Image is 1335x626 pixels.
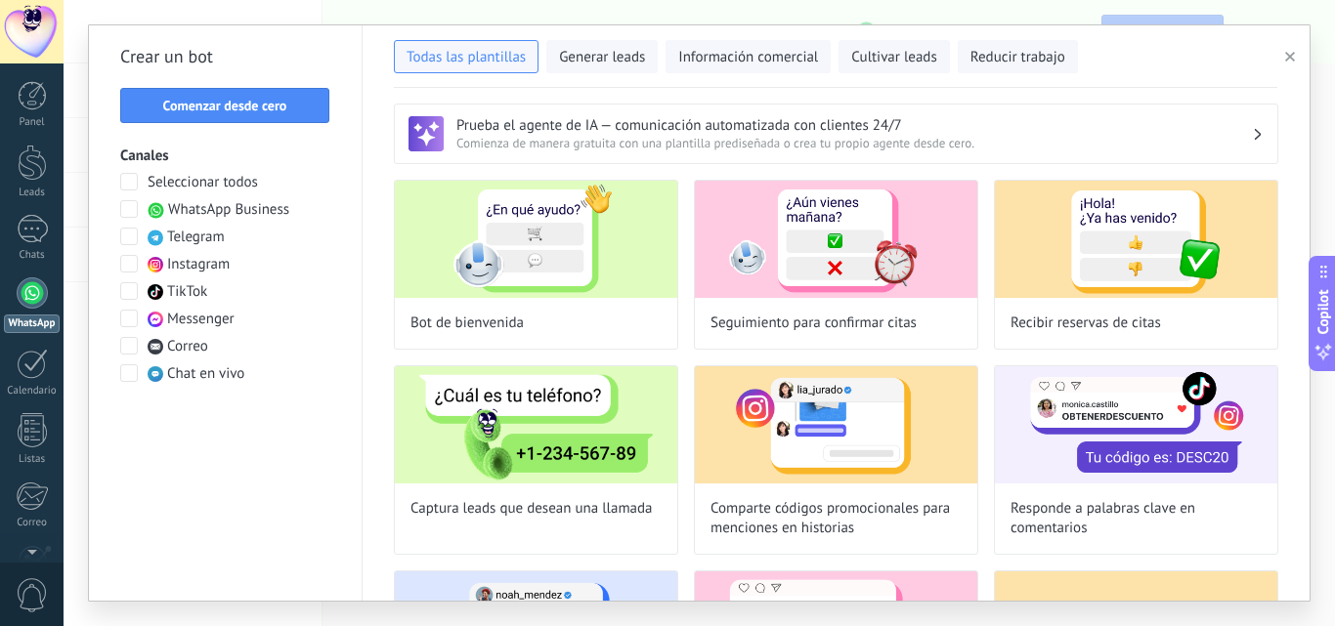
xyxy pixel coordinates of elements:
[851,48,936,67] span: Cultivar leads
[995,366,1277,483] img: Responde a palabras clave en comentarios
[4,453,61,466] div: Listas
[995,181,1277,298] img: Recibir reservas de citas
[695,181,977,298] img: Seguimiento para confirmar citas
[4,187,61,199] div: Leads
[970,48,1065,67] span: Reducir trabajo
[4,314,60,333] div: WhatsApp
[167,337,208,356] span: Correo
[546,40,658,73] button: Generar leads
[167,255,230,274] span: Instagram
[4,116,61,129] div: Panel
[410,499,653,519] span: Captura leads que desean una llamada
[395,366,677,483] img: Captura leads que desean una llamada
[456,116,1252,135] h3: Prueba el agente de IA — comunicación automatizada con clientes 24/7
[410,313,524,333] span: Bot de bienvenida
[456,135,1252,151] span: Comienza de manera gratuita con una plantilla prediseñada o crea tu propio agente desde cero.
[1313,289,1333,334] span: Copilot
[678,48,818,67] span: Información comercial
[163,99,287,112] span: Comenzar desde cero
[120,41,330,72] h2: Crear un bot
[395,181,677,298] img: Bot de bienvenida
[711,499,962,538] span: Comparte códigos promocionales para menciones en historias
[168,200,289,220] span: WhatsApp Business
[839,40,949,73] button: Cultivar leads
[4,517,61,529] div: Correo
[167,364,244,384] span: Chat en vivo
[1011,499,1262,538] span: Responde a palabras clave en comentarios
[958,40,1078,73] button: Reducir trabajo
[167,310,235,329] span: Messenger
[695,366,977,483] img: Comparte códigos promocionales para menciones en historias
[167,228,225,247] span: Telegram
[167,282,207,302] span: TikTok
[1011,313,1161,333] span: Recibir reservas de citas
[407,48,526,67] span: Todas las plantillas
[394,40,538,73] button: Todas las plantillas
[666,40,831,73] button: Información comercial
[148,173,258,192] span: Seleccionar todos
[120,146,330,165] h3: Canales
[711,313,917,333] span: Seguimiento para confirmar citas
[120,88,329,123] button: Comenzar desde cero
[4,385,61,397] div: Calendario
[4,249,61,262] div: Chats
[559,48,645,67] span: Generar leads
